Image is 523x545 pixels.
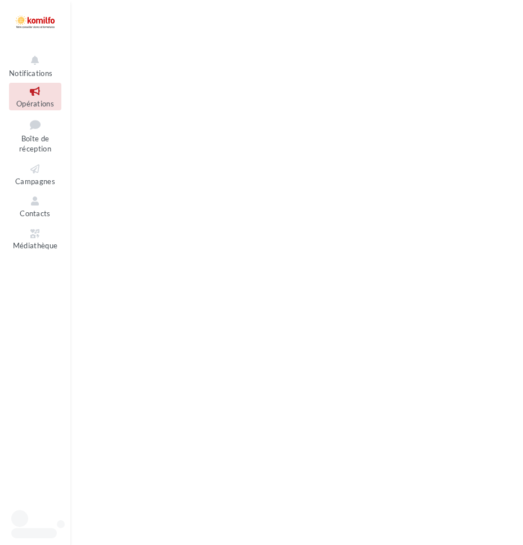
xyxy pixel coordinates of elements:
[9,115,61,156] a: Boîte de réception
[20,209,51,218] span: Contacts
[15,177,55,186] span: Campagnes
[9,83,61,110] a: Opérations
[9,160,61,188] a: Campagnes
[9,69,52,78] span: Notifications
[9,193,61,220] a: Contacts
[16,99,54,108] span: Opérations
[9,225,61,253] a: Médiathèque
[13,242,58,251] span: Médiathèque
[19,134,51,154] span: Boîte de réception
